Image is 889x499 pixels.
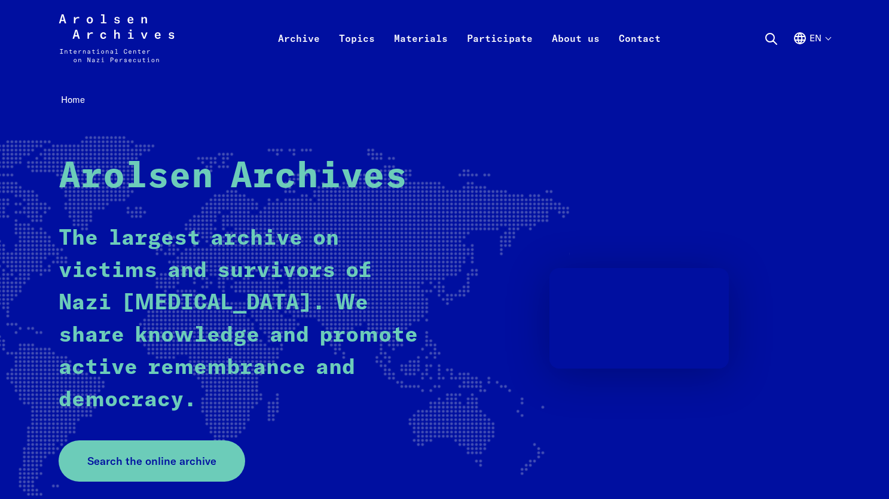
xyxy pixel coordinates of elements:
[61,94,85,105] span: Home
[457,29,542,77] a: Participate
[268,29,329,77] a: Archive
[609,29,670,77] a: Contact
[329,29,384,77] a: Topics
[384,29,457,77] a: Materials
[542,29,609,77] a: About us
[793,31,830,74] button: English, language selection
[59,223,424,416] p: The largest archive on victims and survivors of Nazi [MEDICAL_DATA]. We share knowledge and promo...
[59,91,830,109] nav: Breadcrumb
[87,453,216,469] span: Search the online archive
[268,14,670,62] nav: Primary
[59,159,407,195] strong: Arolsen Archives
[59,440,245,482] a: Search the online archive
